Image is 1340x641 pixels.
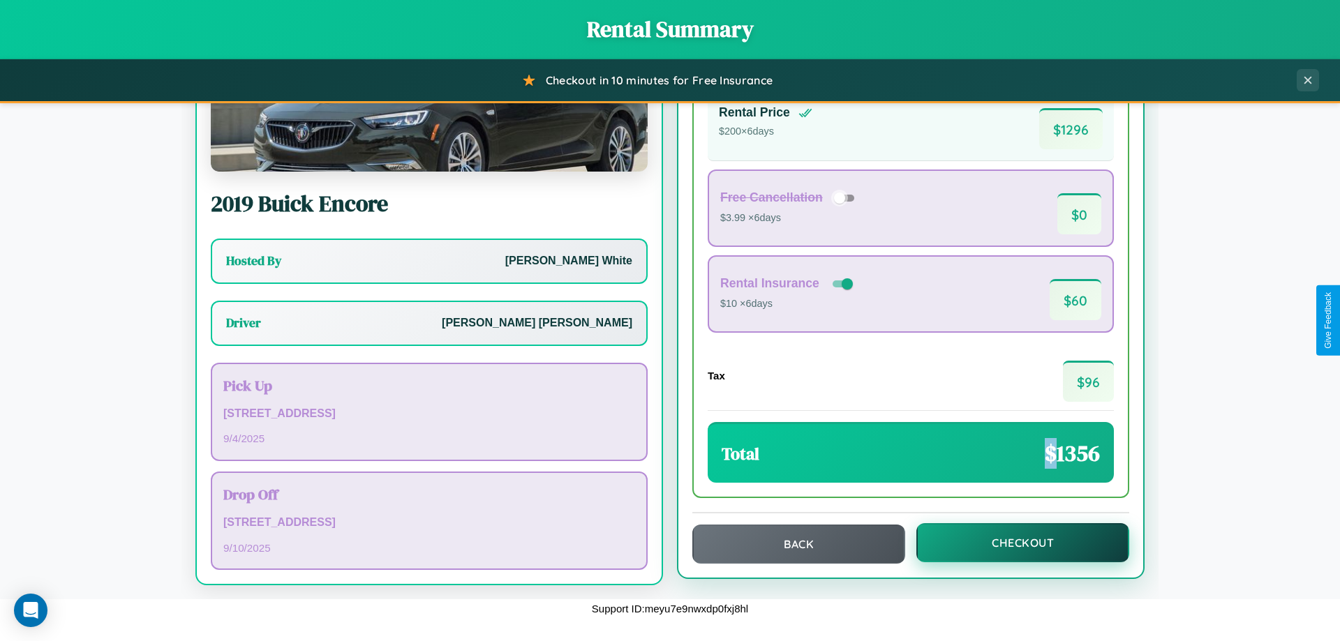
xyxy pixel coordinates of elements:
[720,295,856,313] p: $10 × 6 days
[592,599,748,618] p: Support ID: meyu7e9nwxdp0fxj8hl
[505,251,632,271] p: [PERSON_NAME] White
[692,525,905,564] button: Back
[1063,361,1114,402] span: $ 96
[223,484,635,504] h3: Drop Off
[1057,193,1101,234] span: $ 0
[223,375,635,395] h3: Pick Up
[720,209,859,227] p: $3.99 × 6 days
[1050,279,1101,320] span: $ 60
[442,313,632,333] p: [PERSON_NAME] [PERSON_NAME]
[1323,292,1333,349] div: Give Feedback
[708,370,725,382] h4: Tax
[211,188,648,219] h2: 2019 Buick Encore
[720,190,823,205] h4: Free Cancellation
[223,429,635,448] p: 9 / 4 / 2025
[226,252,281,269] h3: Hosted By
[223,513,635,533] p: [STREET_ADDRESS]
[719,105,790,120] h4: Rental Price
[226,315,261,331] h3: Driver
[1039,108,1103,149] span: $ 1296
[223,404,635,424] p: [STREET_ADDRESS]
[720,276,819,291] h4: Rental Insurance
[722,442,759,465] h3: Total
[14,594,47,627] div: Open Intercom Messenger
[223,538,635,557] p: 9 / 10 / 2025
[719,123,812,141] p: $ 200 × 6 days
[546,73,773,87] span: Checkout in 10 minutes for Free Insurance
[916,523,1129,562] button: Checkout
[14,14,1326,45] h1: Rental Summary
[1045,438,1100,469] span: $ 1356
